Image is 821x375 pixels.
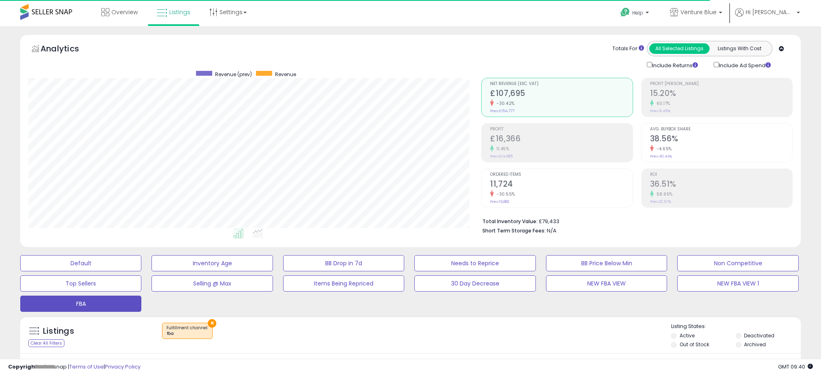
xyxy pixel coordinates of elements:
h2: 11,724 [490,179,632,190]
div: fba [166,331,208,337]
button: BB Drop in 7d [283,255,404,271]
button: × [208,319,216,328]
strong: Copyright [8,363,38,371]
small: 60.17% [654,100,670,107]
small: Prev: 16,882 [490,199,510,204]
b: Total Inventory Value: [482,218,537,225]
span: Revenue [275,71,296,78]
span: Profit [490,127,632,132]
p: Listing States: [671,323,801,330]
span: Venture Blue [680,8,717,16]
button: Selling @ Max [151,275,273,292]
button: Inventory Age [151,255,273,271]
button: Top Sellers [20,275,141,292]
span: Listings [169,8,190,16]
span: Overview [111,8,138,16]
button: FBA [20,296,141,312]
label: Deactivated [744,332,774,339]
h2: £16,366 [490,134,632,145]
span: Hi [PERSON_NAME] [746,8,794,16]
li: £79,433 [482,216,787,226]
h5: Analytics [41,43,95,56]
div: Include Ad Spend [708,60,784,70]
small: -4.65% [654,146,672,152]
div: seller snap | | [8,363,141,371]
button: Non Competitive [677,255,798,271]
button: BB Price Below Min [546,255,667,271]
span: Revenue (prev) [215,71,252,78]
small: Prev: 40.44% [650,154,672,159]
h2: 38.56% [650,134,792,145]
label: Active [680,332,695,339]
h2: £107,695 [490,89,632,100]
span: Fulfillment channel : [166,325,208,337]
button: Default [20,255,141,271]
small: Prev: 9.49% [650,109,670,113]
button: All Selected Listings [649,43,710,54]
small: 58.95% [654,191,673,197]
button: 30 Day Decrease [414,275,535,292]
small: 11.45% [494,146,509,152]
button: Items Being Repriced [283,275,404,292]
label: Archived [744,341,766,348]
button: Needs to Reprice [414,255,535,271]
button: NEW FBA VIEW [546,275,667,292]
div: Totals For [612,45,644,53]
span: Net Revenue (Exc. VAT) [490,82,632,86]
small: Prev: £14,685 [490,154,513,159]
a: Help [614,1,657,26]
span: ROI [650,173,792,177]
i: Get Help [620,7,630,17]
span: Avg. Buybox Share [650,127,792,132]
span: Help [632,9,643,16]
span: Profit [PERSON_NAME] [650,82,792,86]
small: Prev: £154,777 [490,109,514,113]
span: N/A [547,227,557,234]
span: 2025-08-13 09:40 GMT [778,363,813,371]
div: Clear All Filters [28,339,64,347]
button: Listings With Cost [709,43,770,54]
h2: 36.51% [650,179,792,190]
b: Short Term Storage Fees: [482,227,546,234]
div: Include Returns [641,60,708,70]
h5: Listings [43,326,74,337]
small: Prev: 22.97% [650,199,671,204]
small: -30.42% [494,100,515,107]
label: Out of Stock [680,341,709,348]
a: Hi [PERSON_NAME] [735,8,800,26]
h2: 15.20% [650,89,792,100]
small: -30.55% [494,191,515,197]
button: NEW FBA VIEW 1 [677,275,798,292]
span: Ordered Items [490,173,632,177]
